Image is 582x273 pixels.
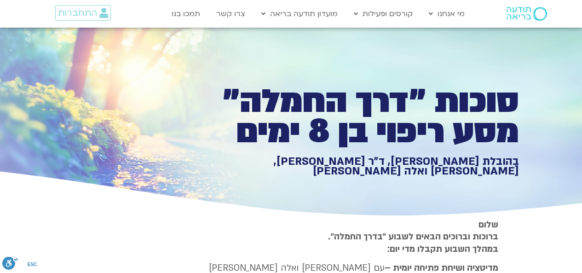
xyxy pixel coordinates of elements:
[200,157,519,176] h1: בהובלת [PERSON_NAME], ד״ר [PERSON_NAME], [PERSON_NAME] ואלה [PERSON_NAME]
[212,5,250,23] a: צרו קשר
[328,231,498,255] strong: ברוכות וברוכים הבאים לשבוע ״בדרך החמלה״. במהלך השבוע תקבלו מדי יום:
[257,5,342,23] a: מועדון תודעה בריאה
[58,8,97,18] span: התחברות
[478,219,498,231] strong: שלום
[424,5,469,23] a: מי אנחנו
[507,7,547,21] img: תודעה בריאה
[167,5,205,23] a: תמכו בנו
[349,5,417,23] a: קורסים ופעילות
[200,87,519,147] h1: סוכות ״דרך החמלה״ מסע ריפוי בן 8 ימים
[55,5,111,21] a: התחברות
